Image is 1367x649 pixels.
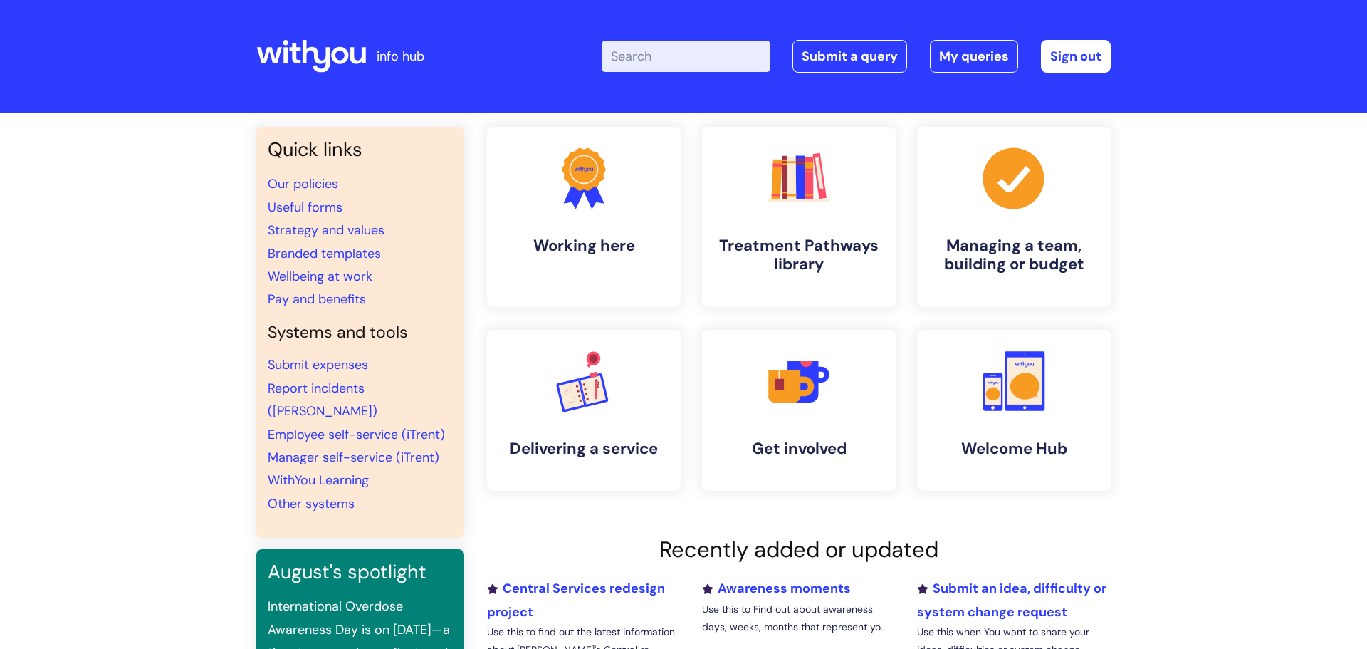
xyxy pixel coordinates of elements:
[487,580,665,620] a: Central Services redesign project
[268,291,366,308] a: Pay and benefits
[268,495,355,512] a: Other systems
[268,380,377,420] a: Report incidents ([PERSON_NAME])
[377,45,424,68] p: info hub
[487,127,681,307] a: Working here
[487,536,1111,563] h2: Recently added or updated
[498,237,669,255] h4: Working here
[713,237,884,274] h4: Treatment Pathways library
[268,561,453,583] h3: August's spotlight
[917,330,1111,491] a: Welcome Hub
[702,127,896,307] a: Treatment Pathways library
[268,199,342,216] a: Useful forms
[917,127,1111,307] a: Managing a team, building or budget
[487,330,681,491] a: Delivering a service
[702,580,851,597] a: Awareness moments
[928,440,1099,458] h4: Welcome Hub
[602,41,770,72] input: Search
[268,323,453,343] h4: Systems and tools
[268,222,384,239] a: Strategy and values
[268,245,381,262] a: Branded templates
[268,356,368,373] a: Submit expenses
[268,426,445,443] a: Employee self-service (iTrent)
[930,40,1018,73] a: My queries
[702,601,896,636] p: Use this to Find out about awareness days, weeks, months that represent yo...
[268,449,439,466] a: Manager self-service (iTrent)
[602,40,1111,73] div: | -
[1041,40,1111,73] a: Sign out
[917,580,1106,620] a: Submit an idea, difficulty or system change request
[928,237,1099,274] h4: Managing a team, building or budget
[268,138,453,161] h3: Quick links
[713,440,884,458] h4: Get involved
[498,440,669,458] h4: Delivering a service
[792,40,907,73] a: Submit a query
[702,330,896,491] a: Get involved
[268,175,338,192] a: Our policies
[268,472,369,489] a: WithYou Learning
[268,268,372,285] a: Wellbeing at work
